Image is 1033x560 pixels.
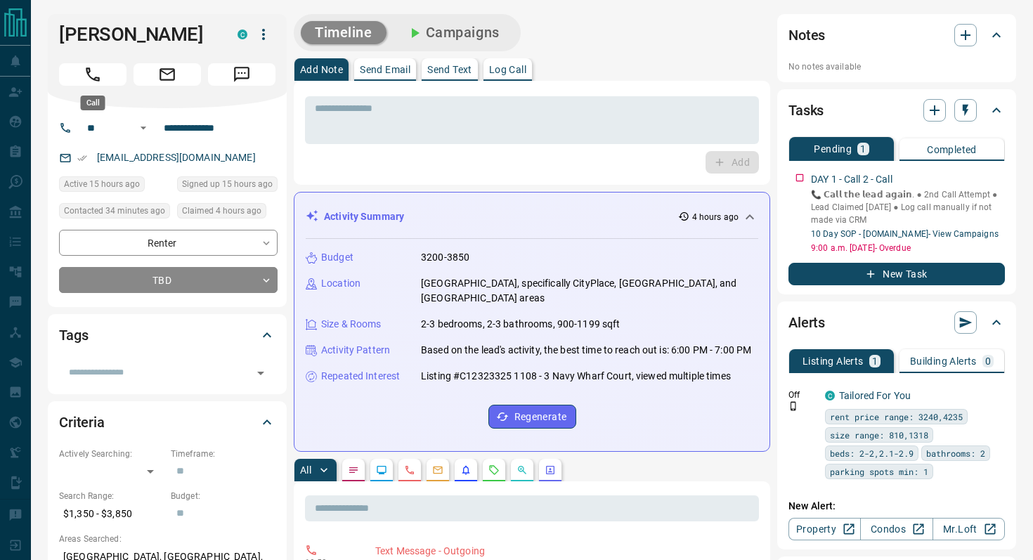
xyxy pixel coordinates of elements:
[59,533,275,545] p: Areas Searched:
[830,410,963,424] span: rent price range: 3240,4235
[59,448,164,460] p: Actively Searching:
[64,177,140,191] span: Active 15 hours ago
[177,176,278,196] div: Tue Aug 12 2025
[171,448,275,460] p: Timeframe:
[421,317,621,332] p: 2-3 bedrooms, 2-3 bathrooms, 900-1199 sqft
[59,502,164,526] p: $1,350 - $3,850
[910,356,977,366] p: Building Alerts
[830,446,914,460] span: beds: 2-2,2.1-2.9
[872,356,878,366] p: 1
[321,317,382,332] p: Size & Rooms
[77,153,87,163] svg: Email Verified
[182,177,273,191] span: Signed up 15 hours ago
[985,356,991,366] p: 0
[488,464,500,476] svg: Requests
[59,490,164,502] p: Search Range:
[376,464,387,476] svg: Lead Browsing Activity
[360,65,410,74] p: Send Email
[788,499,1005,514] p: New Alert:
[421,276,758,306] p: [GEOGRAPHIC_DATA], specifically CityPlace, [GEOGRAPHIC_DATA], and [GEOGRAPHIC_DATA] areas
[788,263,1005,285] button: New Task
[788,389,817,401] p: Off
[59,405,275,439] div: Criteria
[825,391,835,401] div: condos.ca
[460,464,472,476] svg: Listing Alerts
[788,401,798,411] svg: Push Notification Only
[208,63,275,86] span: Message
[926,446,985,460] span: bathrooms: 2
[421,343,751,358] p: Based on the lead's activity, the best time to reach out is: 6:00 PM - 7:00 PM
[788,306,1005,339] div: Alerts
[59,411,105,434] h2: Criteria
[59,318,275,352] div: Tags
[839,390,911,401] a: Tailored For You
[348,464,359,476] svg: Notes
[811,229,999,239] a: 10 Day SOP - [DOMAIN_NAME]- View Campaigns
[830,428,928,442] span: size range: 810,1318
[64,204,165,218] span: Contacted 34 minutes ago
[177,203,278,223] div: Wed Aug 13 2025
[134,63,201,86] span: Email
[811,242,1005,254] p: 9:00 a.m. [DATE] - Overdue
[81,96,105,110] div: Call
[59,176,170,196] div: Tue Aug 12 2025
[301,21,386,44] button: Timeline
[830,464,928,478] span: parking spots min: 1
[788,24,825,46] h2: Notes
[321,276,360,291] p: Location
[59,63,126,86] span: Call
[300,65,343,74] p: Add Note
[516,464,528,476] svg: Opportunities
[421,369,731,384] p: Listing #C12323325 1108 - 3 Navy Wharf Court, viewed multiple times
[421,250,469,265] p: 3200-3850
[238,30,247,39] div: condos.ca
[488,405,576,429] button: Regenerate
[860,518,933,540] a: Condos
[927,145,977,155] p: Completed
[814,144,852,154] p: Pending
[392,21,514,44] button: Campaigns
[811,172,892,187] p: DAY 1 - Call 2 - Call
[432,464,443,476] svg: Emails
[489,65,526,74] p: Log Call
[788,60,1005,73] p: No notes available
[321,369,400,384] p: Repeated Interest
[59,230,278,256] div: Renter
[427,65,472,74] p: Send Text
[171,490,275,502] p: Budget:
[692,211,739,223] p: 4 hours ago
[788,518,861,540] a: Property
[59,324,88,346] h2: Tags
[933,518,1005,540] a: Mr.Loft
[59,23,216,46] h1: [PERSON_NAME]
[135,119,152,136] button: Open
[803,356,864,366] p: Listing Alerts
[97,152,256,163] a: [EMAIL_ADDRESS][DOMAIN_NAME]
[306,204,758,230] div: Activity Summary4 hours ago
[375,544,753,559] p: Text Message - Outgoing
[404,464,415,476] svg: Calls
[59,203,170,223] div: Wed Aug 13 2025
[251,363,271,383] button: Open
[788,18,1005,52] div: Notes
[321,250,353,265] p: Budget
[545,464,556,476] svg: Agent Actions
[788,93,1005,127] div: Tasks
[182,204,261,218] span: Claimed 4 hours ago
[300,465,311,475] p: All
[324,209,404,224] p: Activity Summary
[811,188,1005,226] p: 📞 𝗖𝗮𝗹𝗹 𝘁𝗵𝗲 𝗹𝗲𝗮𝗱 𝗮𝗴𝗮𝗶𝗻. ● 2nd Call Attempt ● Lead Claimed [DATE] ‎● Log call manually if not made ...
[788,311,825,334] h2: Alerts
[860,144,866,154] p: 1
[321,343,390,358] p: Activity Pattern
[59,267,278,293] div: TBD
[788,99,824,122] h2: Tasks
